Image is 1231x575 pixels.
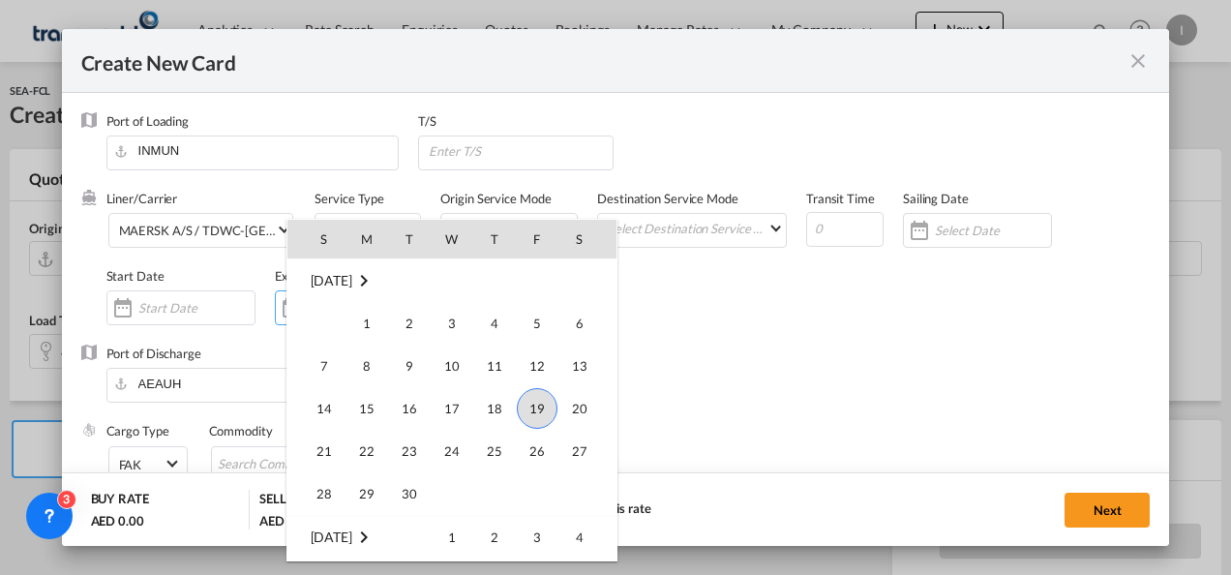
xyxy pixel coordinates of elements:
[475,432,514,470] span: 25
[388,387,431,430] td: Tuesday September 16 2025
[287,430,616,472] tr: Week 4
[305,389,344,428] span: 14
[475,347,514,385] span: 11
[390,474,429,513] span: 30
[345,302,388,345] td: Monday September 1 2025
[388,345,431,387] td: Tuesday September 9 2025
[388,302,431,345] td: Tuesday September 2 2025
[518,304,556,343] span: 5
[433,389,471,428] span: 17
[558,430,616,472] td: Saturday September 27 2025
[558,302,616,345] td: Saturday September 6 2025
[516,387,558,430] td: Friday September 19 2025
[287,259,616,303] tr: Week undefined
[560,432,599,470] span: 27
[287,472,345,516] td: Sunday September 28 2025
[287,345,616,387] tr: Week 2
[345,472,388,516] td: Monday September 29 2025
[473,220,516,258] th: T
[287,472,616,516] tr: Week 5
[558,516,616,560] td: Saturday October 4 2025
[287,220,345,258] th: S
[475,389,514,428] span: 18
[305,432,344,470] span: 21
[305,347,344,385] span: 7
[433,304,471,343] span: 3
[311,529,352,545] span: [DATE]
[558,387,616,430] td: Saturday September 20 2025
[473,516,516,560] td: Thursday October 2 2025
[287,259,616,303] td: September 2025
[558,345,616,387] td: Saturday September 13 2025
[431,387,473,430] td: Wednesday September 17 2025
[558,220,616,258] th: S
[287,345,345,387] td: Sunday September 7 2025
[287,387,616,430] tr: Week 3
[518,347,556,385] span: 12
[433,518,471,557] span: 1
[431,516,473,560] td: Wednesday October 1 2025
[516,516,558,560] td: Friday October 3 2025
[473,387,516,430] td: Thursday September 18 2025
[345,220,388,258] th: M
[390,304,429,343] span: 2
[516,345,558,387] td: Friday September 12 2025
[517,388,557,429] span: 19
[347,432,386,470] span: 22
[475,518,514,557] span: 2
[560,518,599,557] span: 4
[473,430,516,472] td: Thursday September 25 2025
[516,430,558,472] td: Friday September 26 2025
[475,304,514,343] span: 4
[433,432,471,470] span: 24
[345,345,388,387] td: Monday September 8 2025
[287,516,616,560] tr: Week 1
[287,516,431,560] td: October 2025
[431,345,473,387] td: Wednesday September 10 2025
[388,430,431,472] td: Tuesday September 23 2025
[390,389,429,428] span: 16
[345,430,388,472] td: Monday September 22 2025
[347,347,386,385] span: 8
[305,474,344,513] span: 28
[390,432,429,470] span: 23
[431,302,473,345] td: Wednesday September 3 2025
[311,272,352,288] span: [DATE]
[518,518,556,557] span: 3
[287,387,345,430] td: Sunday September 14 2025
[516,220,558,258] th: F
[518,432,556,470] span: 26
[347,389,386,428] span: 15
[347,304,386,343] span: 1
[345,387,388,430] td: Monday September 15 2025
[431,430,473,472] td: Wednesday September 24 2025
[433,347,471,385] span: 10
[473,302,516,345] td: Thursday September 4 2025
[560,304,599,343] span: 6
[560,389,599,428] span: 20
[287,302,616,345] tr: Week 1
[516,302,558,345] td: Friday September 5 2025
[473,345,516,387] td: Thursday September 11 2025
[347,474,386,513] span: 29
[560,347,599,385] span: 13
[390,347,429,385] span: 9
[388,220,431,258] th: T
[287,430,345,472] td: Sunday September 21 2025
[388,472,431,516] td: Tuesday September 30 2025
[431,220,473,258] th: W
[287,220,616,560] md-calendar: Calendar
